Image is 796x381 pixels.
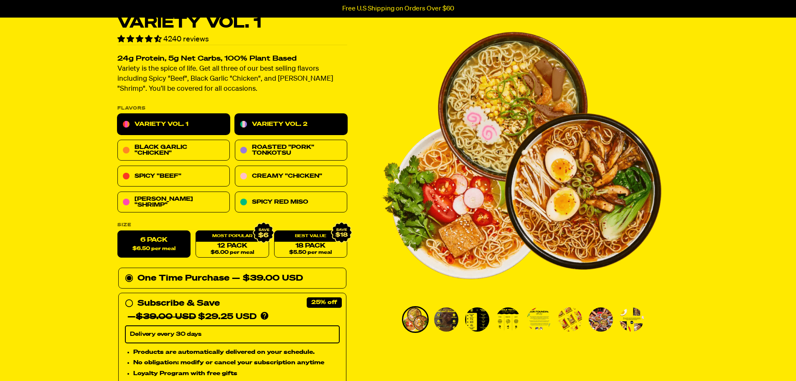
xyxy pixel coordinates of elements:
label: 6 Pack [117,231,191,258]
div: Subscribe & Save [137,297,220,310]
img: Variety Vol. 1 [496,307,520,332]
img: Variety Vol. 1 [558,307,582,332]
span: $6.00 per meal [210,250,254,256]
a: Roasted "Pork" Tonkotsu [235,140,347,161]
li: Go to slide 7 [587,306,614,333]
li: Loyalty Program with free gifts [133,369,340,378]
p: Variety is the spice of life. Get all three of our best selling flavors including Spicy "Beef", B... [117,64,347,95]
li: Go to slide 3 [464,306,491,333]
img: Variety Vol. 1 [589,307,613,332]
a: [PERSON_NAME] "Shrimp" [117,192,230,213]
span: 4.55 stars [117,36,163,43]
div: One Time Purchase [125,272,340,285]
a: Variety Vol. 2 [235,114,347,135]
li: Go to slide 6 [557,306,583,333]
li: Products are automatically delivered on your schedule. [133,348,340,357]
p: Flavors [117,106,347,111]
li: No obligation: modify or cancel your subscription anytime [133,358,340,368]
li: 1 of 8 [381,15,662,296]
li: Go to slide 8 [618,306,645,333]
h2: 24g Protein, 5g Net Carbs, 100% Plant Based [117,56,347,63]
span: $6.50 per meal [132,246,175,252]
a: Creamy "Chicken" [235,166,347,187]
li: Go to slide 4 [495,306,521,333]
select: Subscribe & Save —$39.00 USD$29.25 USD Products are automatically delivered on your schedule. No ... [125,326,340,343]
div: — $29.25 USD [127,310,257,324]
a: Spicy "Beef" [117,166,230,187]
img: Variety Vol. 1 [527,307,551,332]
a: Spicy Red Miso [235,192,347,213]
del: $39.00 USD [136,313,196,321]
span: $5.50 per meal [289,250,332,256]
img: Variety Vol. 1 [381,15,662,296]
img: Variety Vol. 1 [465,307,489,332]
li: Go to slide 5 [526,306,552,333]
h1: Variety Vol. 1 [117,15,347,31]
img: Variety Vol. 1 [434,307,458,332]
div: PDP main carousel [381,15,662,296]
img: Variety Vol. 1 [620,307,644,332]
div: PDP main carousel thumbnails [381,306,662,333]
span: 4240 reviews [163,36,209,43]
div: — $39.00 USD [232,272,303,285]
a: 12 Pack$6.00 per meal [196,231,269,258]
a: Black Garlic "Chicken" [117,140,230,161]
label: Size [117,223,347,228]
a: Variety Vol. 1 [117,114,230,135]
img: Variety Vol. 1 [403,307,427,332]
li: Go to slide 1 [402,306,429,333]
li: Go to slide 2 [433,306,460,333]
a: 18 Pack$5.50 per meal [274,231,347,258]
p: Free U.S Shipping on Orders Over $60 [342,5,454,13]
